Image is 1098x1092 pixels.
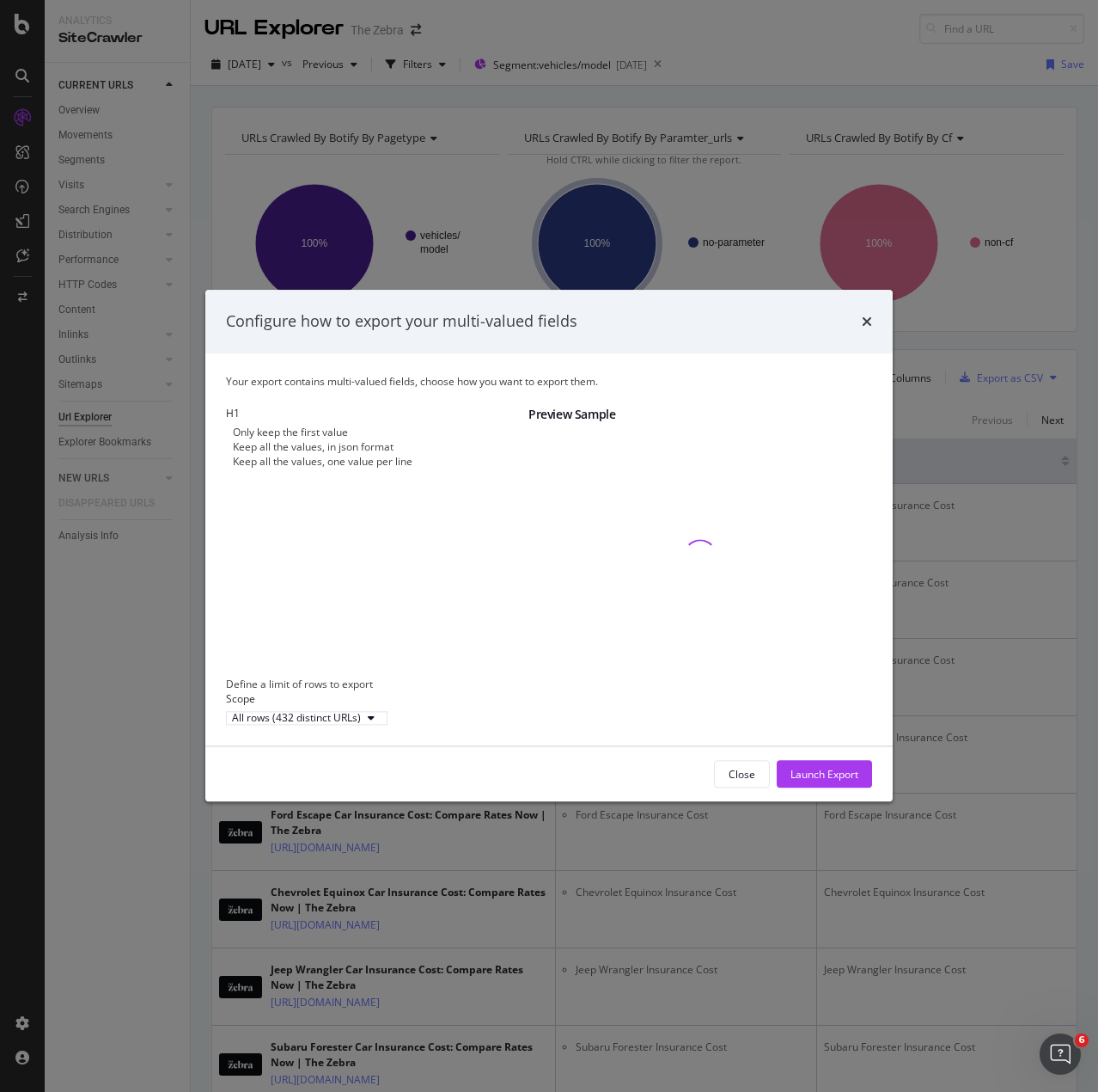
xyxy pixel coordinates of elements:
[226,374,872,389] div: Your export contains multi-valued fields, choose how you want to export them.
[226,425,528,439] div: Only keep the first value
[233,439,393,454] div: Keep all the values, in json format
[777,761,872,788] button: Launch Export
[232,713,361,723] div: All rows (432 distinct URLs)
[729,767,755,782] div: Close
[233,455,412,469] div: Keep all the values, one value per line
[233,425,348,439] div: Only keep the first value
[226,691,255,706] label: Scope
[1075,1034,1089,1047] span: 6
[226,711,387,725] button: All rows (432 distinct URLs)
[226,439,528,454] div: Keep all the values, in json format
[790,767,858,782] div: Launch Export
[862,310,872,333] div: times
[226,677,872,691] div: Define a limit of rows to export
[528,406,872,423] div: Preview Sample
[226,406,240,420] label: H1
[205,290,893,801] div: modal
[714,761,770,788] button: Close
[226,310,577,333] div: Configure how to export your multi-valued fields
[1040,1034,1081,1075] iframe: Intercom live chat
